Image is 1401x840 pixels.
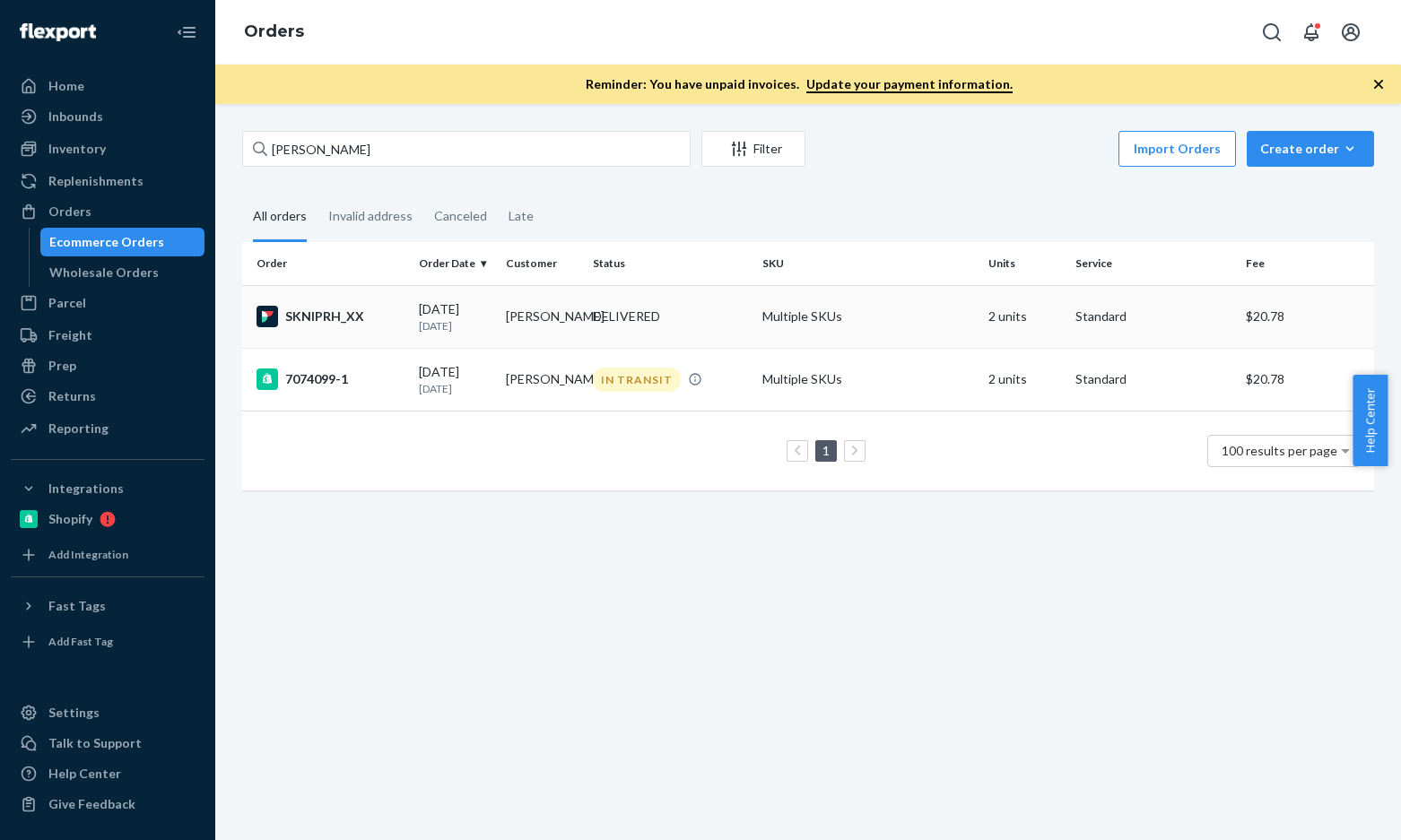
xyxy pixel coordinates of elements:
button: Fast Tags [11,592,204,620]
button: Help Center [1353,375,1388,466]
a: Freight [11,321,204,350]
a: Add Fast Tag [11,628,204,656]
div: Canceled [434,193,487,239]
button: Integrations [11,474,204,503]
th: Status [586,242,755,285]
th: Units [981,242,1068,285]
p: [DATE] [419,318,492,333]
span: 100 results per page [1222,443,1337,458]
a: Reporting [11,414,204,443]
div: Prep [48,357,76,375]
th: Order Date [412,242,499,285]
div: SKNIPRH_XX [257,306,405,327]
div: Settings [48,704,100,722]
button: Open notifications [1293,14,1329,50]
input: Search orders [242,131,691,167]
p: Standard [1075,370,1231,388]
div: Home [48,77,84,95]
button: Give Feedback [11,790,204,818]
div: Talk to Support [48,734,142,752]
button: Filter [701,131,805,167]
td: $20.78 [1239,285,1374,348]
div: DELIVERED [593,307,660,325]
div: Reporting [48,420,109,437]
a: Home [11,72,204,100]
a: Replenishments [11,167,204,195]
div: Freight [48,326,92,344]
td: 2 units [981,285,1068,348]
a: Add Integration [11,541,204,569]
button: Open account menu [1333,14,1369,50]
ol: breadcrumbs [230,6,318,58]
a: Page 1 is your current page [819,443,833,458]
div: Ecommerce Orders [49,233,164,251]
p: Standard [1075,307,1231,325]
div: Fast Tags [48,597,106,615]
div: Shopify [48,510,92,528]
a: Shopify [11,505,204,533]
th: Fee [1239,242,1374,285]
th: Service [1068,242,1238,285]
div: Customer [506,255,579,271]
div: Add Fast Tag [48,634,113,649]
button: Close Navigation [169,14,204,50]
th: SKU [755,242,981,285]
a: Orders [244,22,304,41]
div: [DATE] [419,300,492,333]
div: [DATE] [419,363,492,396]
td: [PERSON_NAME] [499,348,586,411]
a: Help Center [11,759,204,788]
a: Ecommerce Orders [40,228,205,256]
div: Inventory [48,140,106,158]
a: Settings [11,698,204,727]
a: Parcel [11,289,204,317]
div: Orders [48,203,91,221]
a: Talk to Support [11,729,204,758]
td: 2 units [981,348,1068,411]
td: [PERSON_NAME] [499,285,586,348]
div: Replenishments [48,172,144,190]
div: Returns [48,387,96,405]
th: Order [242,242,412,285]
div: Wholesale Orders [49,264,159,281]
p: Reminder: You have unpaid invoices. [586,75,1013,93]
button: Open Search Box [1254,14,1290,50]
div: Late [509,193,534,239]
button: Import Orders [1118,131,1236,167]
div: Parcel [48,294,86,312]
td: Multiple SKUs [755,285,981,348]
a: Returns [11,382,204,411]
img: Flexport logo [20,23,96,41]
a: Update your payment information. [806,76,1013,93]
button: Create order [1247,131,1374,167]
div: All orders [253,193,307,242]
div: Add Integration [48,547,128,562]
div: IN TRANSIT [593,368,681,392]
div: 7074099-1 [257,368,405,390]
div: Give Feedback [48,795,135,813]
td: $20.78 [1239,348,1374,411]
a: Prep [11,351,204,380]
div: Help Center [48,765,121,783]
a: Inventory [11,134,204,163]
div: Create order [1260,140,1361,158]
a: Inbounds [11,102,204,131]
p: [DATE] [419,381,492,396]
div: Invalid address [328,193,413,239]
div: Filter [702,140,805,158]
td: Multiple SKUs [755,348,981,411]
a: Orders [11,197,204,226]
div: Integrations [48,480,124,498]
a: Wholesale Orders [40,258,205,287]
div: Inbounds [48,108,103,126]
